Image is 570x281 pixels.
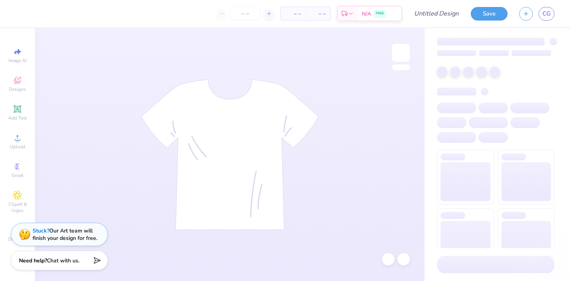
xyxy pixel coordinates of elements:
[539,7,554,21] a: CG
[542,9,551,18] span: CG
[362,10,371,18] span: N/A
[4,201,31,213] span: Clipart & logos
[376,11,384,16] span: FREE
[8,236,27,242] span: Decorate
[141,79,319,230] img: tee-skeleton.svg
[471,7,508,21] button: Save
[8,115,27,121] span: Add Text
[9,57,27,64] span: Image AI
[408,6,465,21] input: Untitled Design
[33,227,49,234] strong: Stuck?
[230,7,260,21] input: – –
[10,144,25,150] span: Upload
[12,172,24,179] span: Greek
[285,10,301,18] span: – –
[47,257,79,264] span: Chat with us.
[9,86,26,92] span: Designs
[19,257,47,264] strong: Need help?
[33,227,97,242] div: Our Art team will finish your design for free.
[310,10,326,18] span: – –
